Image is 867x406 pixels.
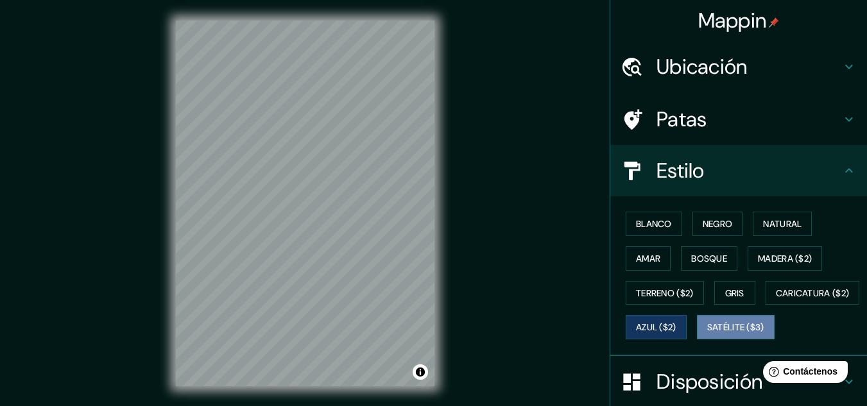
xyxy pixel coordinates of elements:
button: Bosque [681,246,737,271]
font: Patas [657,106,707,133]
font: Disposición [657,368,762,395]
font: Azul ($2) [636,322,676,334]
font: Ubicación [657,53,748,80]
font: Caricatura ($2) [776,287,850,299]
font: Estilo [657,157,705,184]
button: Madera ($2) [748,246,822,271]
div: Patas [610,94,867,145]
font: Bosque [691,253,727,264]
button: Blanco [626,212,682,236]
font: Blanco [636,218,672,230]
div: Estilo [610,145,867,196]
font: Terreno ($2) [636,287,694,299]
font: Amar [636,253,660,264]
button: Activar o desactivar atribución [413,364,428,380]
img: pin-icon.png [769,17,779,28]
button: Amar [626,246,671,271]
iframe: Lanzador de widgets de ayuda [753,356,853,392]
button: Natural [753,212,812,236]
font: Mappin [698,7,767,34]
canvas: Mapa [176,21,434,386]
button: Satélite ($3) [697,315,775,339]
div: Ubicación [610,41,867,92]
font: Negro [703,218,733,230]
button: Azul ($2) [626,315,687,339]
button: Terreno ($2) [626,281,704,305]
button: Gris [714,281,755,305]
button: Caricatura ($2) [766,281,860,305]
font: Gris [725,287,744,299]
font: Natural [763,218,802,230]
font: Satélite ($3) [707,322,764,334]
button: Negro [692,212,743,236]
font: Madera ($2) [758,253,812,264]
